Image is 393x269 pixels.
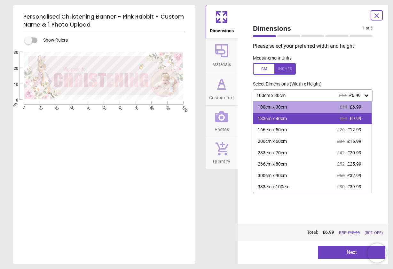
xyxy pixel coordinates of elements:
[337,127,345,132] span: £26
[348,230,360,235] span: £ 13.98
[6,66,18,71] span: 20
[337,139,345,144] span: £34
[258,184,289,190] div: 333cm x 100cm
[347,161,361,167] span: £25.99
[337,173,345,178] span: £66
[337,150,345,155] span: £42
[206,72,238,105] button: Custom Text
[337,161,345,167] span: £52
[206,5,238,38] button: Dimensions
[252,229,383,236] div: Total:
[6,98,18,103] span: 0
[318,246,385,259] button: Next
[212,58,231,68] span: Materials
[6,50,18,55] span: 30
[258,150,287,156] div: 233cm x 70cm
[367,243,387,263] iframe: Brevo live chat
[206,137,238,169] button: Quantity
[325,230,334,235] span: 6.99
[349,93,361,98] span: £6.99
[363,26,373,31] span: 1 of 5
[347,150,361,155] span: £20.99
[258,173,287,179] div: 300cm x 90cm
[258,127,287,133] div: 166cm x 50cm
[347,173,361,178] span: £32.99
[209,92,234,101] span: Custom Text
[339,93,347,98] span: £14
[248,81,322,87] label: Select Dimensions (Width x Height)
[350,116,361,121] span: £9.99
[340,116,347,121] span: £20
[253,43,378,50] p: Please select your preferred width and height
[6,82,18,87] span: 10
[365,230,383,236] span: (50% OFF)
[258,138,287,145] div: 200cm x 60cm
[23,10,185,31] h5: Personalised Christening Banner - Pink Rabbit - Custom Name & 1 Photo Upload
[210,25,234,34] span: Dimensions
[337,184,345,189] span: £80
[256,93,363,98] div: 100cm x 30cm
[258,161,287,167] div: 266cm x 80cm
[213,155,230,165] span: Quantity
[28,37,195,44] div: Show Rulers
[215,123,229,133] span: Photos
[347,184,361,189] span: £39.99
[323,229,334,236] span: £
[206,106,238,137] button: Photos
[253,24,363,33] span: Dimensions
[258,104,287,110] div: 100cm x 30cm
[258,116,287,122] div: 133cm x 40cm
[253,55,292,61] label: Measurement Units
[347,127,361,132] span: £12.99
[347,139,361,144] span: £16.99
[12,102,18,107] span: cm
[339,230,360,236] span: RRP
[206,39,238,72] button: Materials
[340,104,347,110] span: £14
[350,104,361,110] span: £6.99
